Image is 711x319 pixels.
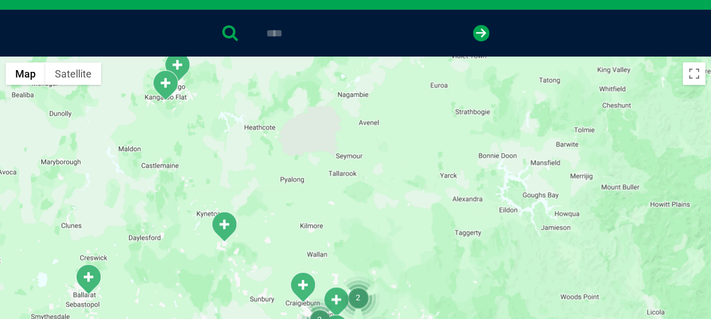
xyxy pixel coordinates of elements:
div: Macedon Ranges [210,211,238,242]
div: Ballarat [74,264,102,295]
div: Craigieburn [288,271,317,303]
button: Search [689,51,700,63]
button: Toggle fullscreen view [683,62,705,85]
button: Show satellite imagery [45,62,101,85]
div: 2 [337,276,380,319]
div: White Hills [163,51,191,83]
button: Show street map [6,62,45,85]
div: South Morang [322,286,350,317]
div: Kangaroo Flat [151,70,179,101]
